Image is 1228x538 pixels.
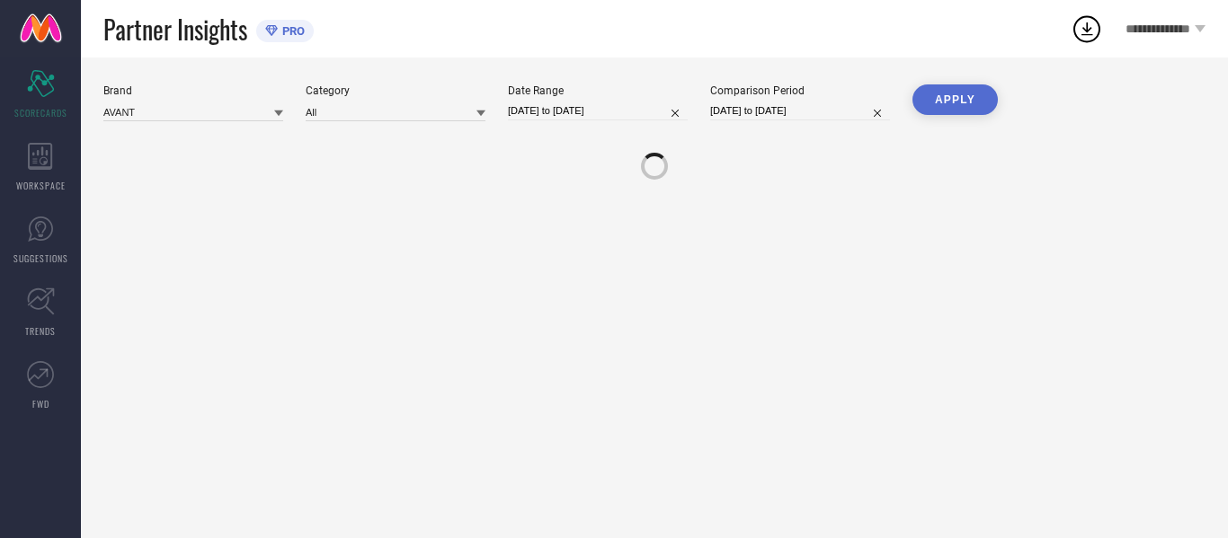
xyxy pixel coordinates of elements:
span: SUGGESTIONS [13,251,68,265]
span: WORKSPACE [16,179,66,192]
div: Open download list [1071,13,1103,45]
span: Partner Insights [103,11,247,48]
button: APPLY [912,84,998,115]
div: Category [306,84,485,97]
div: Comparison Period [710,84,890,97]
input: Select comparison period [710,101,890,120]
span: SCORECARDS [14,106,67,119]
div: Brand [103,84,283,97]
input: Select date range [508,101,688,120]
span: TRENDS [25,324,56,338]
div: Date Range [508,84,688,97]
span: PRO [278,24,305,38]
span: FWD [32,397,49,410]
